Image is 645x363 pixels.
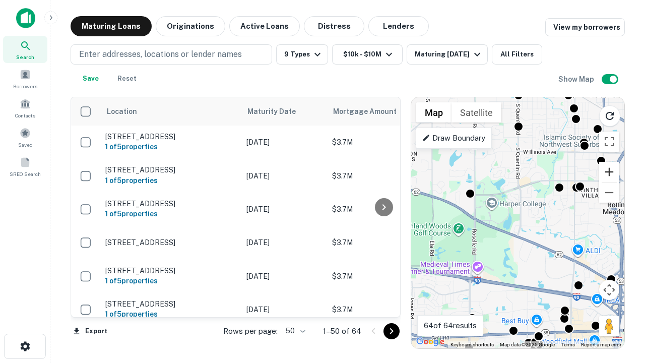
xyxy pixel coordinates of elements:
h6: 1 of 5 properties [105,309,236,320]
button: Reset [111,69,143,89]
p: [STREET_ADDRESS] [105,132,236,141]
button: Save your search to get updates of matches that match your search criteria. [75,69,107,89]
span: Mortgage Amount [333,105,410,117]
span: Contacts [15,111,35,119]
p: [STREET_ADDRESS] [105,238,236,247]
h6: 1 of 5 properties [105,175,236,186]
button: Zoom in [599,162,619,182]
button: Show street map [416,102,451,123]
h6: 1 of 5 properties [105,141,236,152]
th: Mortgage Amount [327,97,438,126]
a: Report a map error [581,342,621,347]
a: Contacts [3,94,47,122]
button: Go to next page [383,323,400,339]
p: [DATE] [246,204,322,215]
p: $3.7M [332,137,433,148]
span: Saved [18,141,33,149]
p: [DATE] [246,137,322,148]
a: Borrowers [3,65,47,92]
button: All Filters [492,44,542,65]
span: SREO Search [10,170,41,178]
span: Map data ©2025 Google [500,342,555,347]
img: capitalize-icon.png [16,8,35,28]
h6: 1 of 5 properties [105,208,236,219]
button: Originations [156,16,225,36]
img: Google [414,335,447,348]
button: Keyboard shortcuts [450,341,494,348]
p: [STREET_ADDRESS] [105,266,236,275]
p: $3.7M [332,237,433,248]
iframe: Chat Widget [595,250,645,298]
th: Location [100,97,241,126]
button: Reload search area [599,105,620,127]
button: Distress [304,16,364,36]
span: Location [106,105,137,117]
p: [STREET_ADDRESS] [105,199,236,208]
button: Enter addresses, locations or lender names [71,44,272,65]
p: [DATE] [246,271,322,282]
p: [STREET_ADDRESS] [105,165,236,174]
a: View my borrowers [545,18,625,36]
h6: Show Map [558,74,596,85]
div: Maturing [DATE] [415,48,483,60]
p: $3.7M [332,170,433,181]
p: 64 of 64 results [424,320,477,332]
h6: 1 of 5 properties [105,275,236,286]
a: SREO Search [3,153,47,180]
p: $3.7M [332,304,433,315]
button: 9 Types [276,44,328,65]
p: [DATE] [246,170,322,181]
p: $3.7M [332,271,433,282]
a: Terms (opens in new tab) [561,342,575,347]
span: Maturity Date [247,105,309,117]
button: Show satellite imagery [451,102,501,123]
div: 0 0 [411,97,624,348]
button: Export [71,324,110,339]
p: 1–50 of 64 [323,325,361,337]
a: Open this area in Google Maps (opens a new window) [414,335,447,348]
button: Zoom out [599,183,619,203]
p: Draw Boundary [422,132,485,144]
button: Drag Pegman onto the map to open Street View [599,316,619,336]
p: [DATE] [246,237,322,248]
p: [DATE] [246,304,322,315]
div: 50 [282,324,307,338]
button: Maturing Loans [71,16,152,36]
span: Borrowers [13,82,37,90]
button: Active Loans [229,16,300,36]
th: Maturity Date [241,97,327,126]
span: Search [16,53,34,61]
p: Enter addresses, locations or lender names [79,48,242,60]
button: Maturing [DATE] [407,44,488,65]
a: Saved [3,124,47,151]
p: $3.7M [332,204,433,215]
p: Rows per page: [223,325,278,337]
button: $10k - $10M [332,44,403,65]
button: Toggle fullscreen view [599,132,619,152]
p: [STREET_ADDRESS] [105,299,236,309]
button: Lenders [368,16,429,36]
a: Search [3,36,47,63]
